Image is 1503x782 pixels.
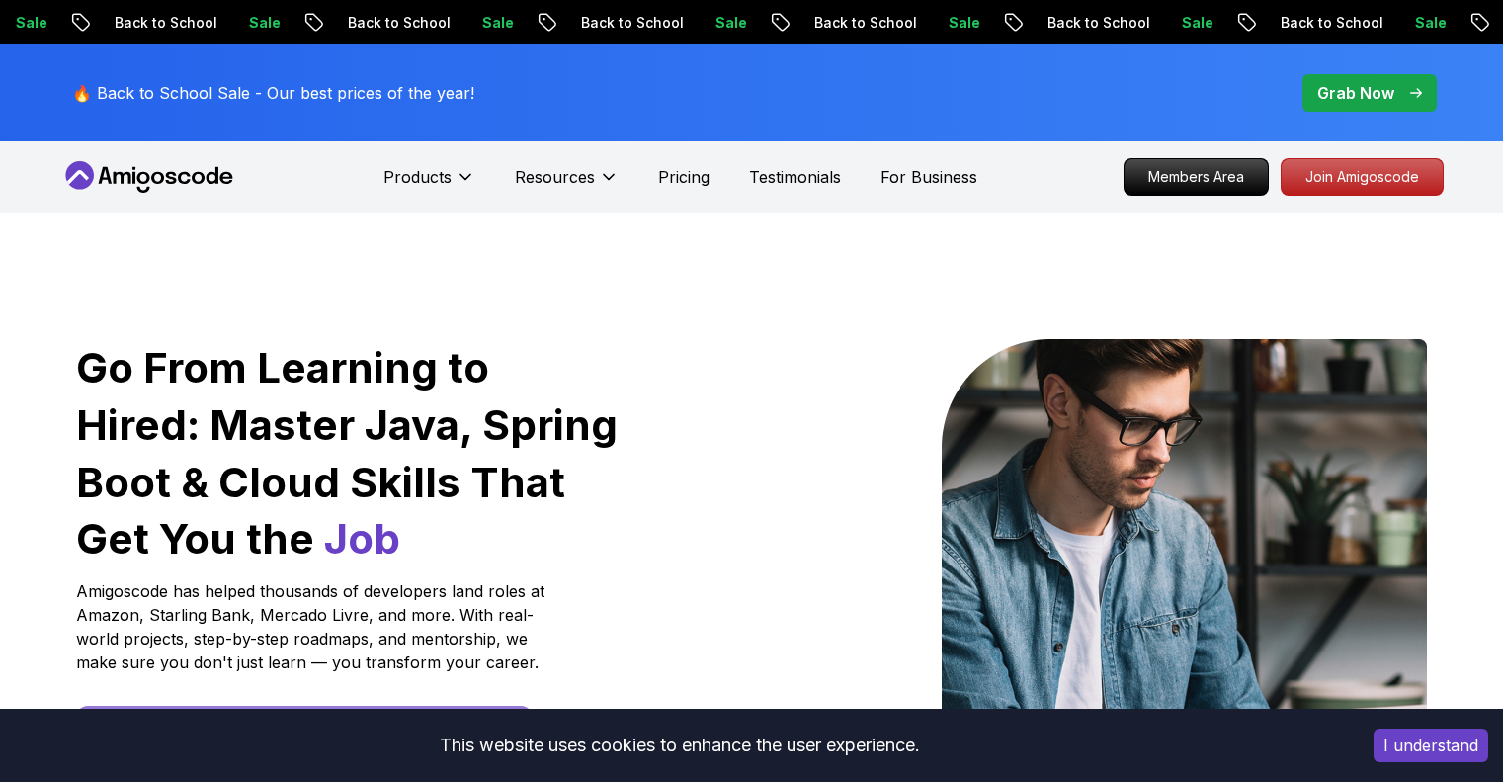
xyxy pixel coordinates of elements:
[515,165,595,189] p: Resources
[1028,13,1162,33] p: Back to School
[1317,81,1394,105] p: Grab Now
[1282,159,1443,195] p: Join Amigoscode
[1124,158,1269,196] a: Members Area
[1374,729,1488,762] button: Accept cookies
[95,13,229,33] p: Back to School
[749,165,841,189] a: Testimonials
[658,165,710,189] a: Pricing
[328,13,462,33] p: Back to School
[76,706,533,753] a: Start Free [DATE] - Build Your First Project This Week
[515,165,619,205] button: Resources
[324,513,400,564] span: Job
[1261,13,1395,33] p: Back to School
[1125,159,1268,195] p: Members Area
[229,13,292,33] p: Sale
[76,339,621,567] h1: Go From Learning to Hired: Master Java, Spring Boot & Cloud Skills That Get You the
[880,165,977,189] a: For Business
[72,81,474,105] p: 🔥 Back to School Sale - Our best prices of the year!
[1281,158,1444,196] a: Join Amigoscode
[462,13,526,33] p: Sale
[383,165,452,189] p: Products
[696,13,759,33] p: Sale
[76,579,550,674] p: Amigoscode has helped thousands of developers land roles at Amazon, Starling Bank, Mercado Livre,...
[794,13,929,33] p: Back to School
[1395,13,1459,33] p: Sale
[561,13,696,33] p: Back to School
[383,165,475,205] button: Products
[15,724,1344,767] div: This website uses cookies to enhance the user experience.
[1162,13,1225,33] p: Sale
[929,13,992,33] p: Sale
